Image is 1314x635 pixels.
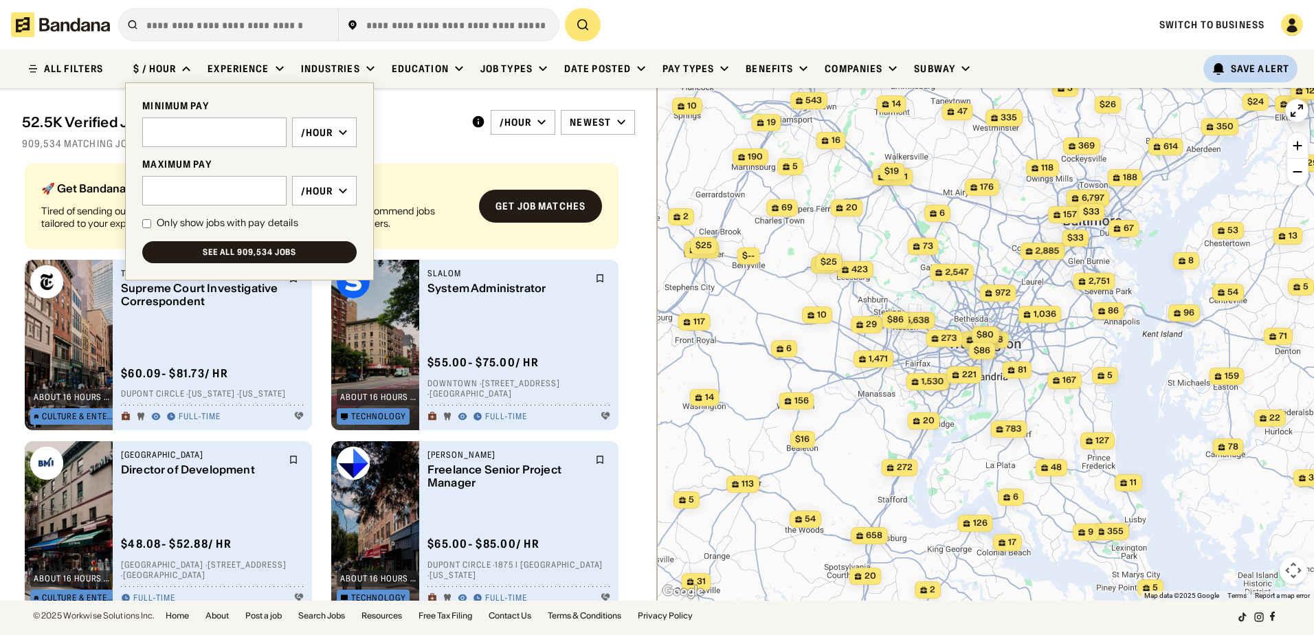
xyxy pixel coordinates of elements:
[1067,82,1073,94] span: 3
[142,219,151,228] input: Only show jobs with pay details
[22,114,460,131] div: 52.5K Verified Jobs
[245,612,282,620] a: Post a job
[1107,526,1124,537] span: 355
[662,63,714,75] div: Pay Types
[157,216,298,230] div: Only show jobs with pay details
[767,117,776,129] span: 19
[1289,230,1298,242] span: 13
[1095,435,1109,447] span: 127
[419,612,472,620] a: Free Tax Filing
[897,462,913,474] span: 272
[805,95,822,107] span: 543
[995,287,1011,299] span: 972
[748,151,763,163] span: 190
[427,559,610,581] div: Dupont Circle · 1875 I [GEOGRAPHIC_DATA] · [US_STATE]
[485,593,527,604] div: Full-time
[1013,491,1018,503] span: 6
[298,612,345,620] a: Search Jobs
[489,612,531,620] a: Contact Us
[205,612,229,620] a: About
[1228,441,1238,453] span: 78
[1082,192,1104,204] span: 6,797
[1255,592,1310,599] a: Report a map error
[980,181,994,193] span: 176
[977,329,994,339] span: $80
[44,64,103,74] div: ALL FILTERS
[1108,305,1119,317] span: 86
[11,12,110,37] img: Bandana logotype
[42,594,113,602] div: Culture & Entertainment
[865,570,876,582] span: 20
[301,185,333,197] div: /hour
[1083,206,1100,216] span: $33
[1159,19,1265,31] span: Switch to Business
[660,583,706,601] a: Open this area in Google Maps (opens a new window)
[427,449,587,460] div: [PERSON_NAME]
[1041,162,1054,174] span: 118
[301,63,360,75] div: Industries
[121,268,280,279] div: The [US_STATE] Times
[693,316,705,328] span: 117
[962,369,977,381] span: 221
[638,612,693,620] a: Privacy Policy
[792,161,798,172] span: 5
[884,166,899,176] span: $19
[1183,307,1194,319] span: 96
[1051,462,1062,474] span: 48
[1067,232,1084,243] span: $33
[133,593,175,604] div: Full-time
[906,315,930,326] span: 5,638
[742,250,755,260] span: $--
[121,449,280,460] div: [GEOGRAPHIC_DATA]
[1018,364,1027,376] span: 81
[121,389,304,400] div: Dupont Circle · [US_STATE] · [US_STATE]
[695,240,712,250] span: $25
[495,201,586,211] div: Get job matches
[427,268,587,279] div: Slalom
[1001,112,1017,124] span: 335
[1036,245,1060,257] span: 2,885
[805,513,816,525] span: 54
[1247,96,1264,107] span: $24
[1107,370,1113,381] span: 5
[687,100,697,112] span: 10
[427,537,539,551] div: $ 65.00 - $85.00 / hr
[301,126,333,139] div: /hour
[142,158,357,170] div: MAXIMUM PAY
[1144,592,1219,599] span: Map data ©2025 Google
[41,205,468,230] div: Tired of sending out endless job applications? Bandana Match Team will recommend jobs tailored to...
[922,376,944,388] span: 1,530
[923,241,933,252] span: 73
[825,63,882,75] div: Companies
[1130,477,1137,489] span: 11
[1188,255,1194,267] span: 8
[974,345,990,355] span: $86
[746,63,793,75] div: Benefits
[337,447,370,480] img: Edelman logo
[1088,526,1093,538] span: 9
[1100,99,1116,109] span: $26
[121,366,228,381] div: $ 60.09 - $81.73 / hr
[1216,121,1234,133] span: 350
[1227,287,1238,298] span: 54
[942,333,957,344] span: 273
[1231,63,1289,75] div: Save Alert
[945,267,968,278] span: 2,547
[133,63,176,75] div: $ / hour
[892,98,901,110] span: 14
[705,392,714,403] span: 14
[1227,592,1247,599] a: Terms (opens in new tab)
[832,135,840,146] span: 16
[1008,537,1016,548] span: 17
[166,612,189,620] a: Home
[480,63,533,75] div: Job Types
[1034,309,1056,320] span: 1,036
[1163,141,1178,153] span: 614
[821,256,837,267] span: $25
[1279,331,1287,342] span: 71
[30,447,63,480] img: Baltimore Museum of Industry logo
[121,537,232,551] div: $ 48.08 - $52.88 / hr
[30,265,63,298] img: The New York Times logo
[208,63,269,75] div: Experience
[392,63,449,75] div: Education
